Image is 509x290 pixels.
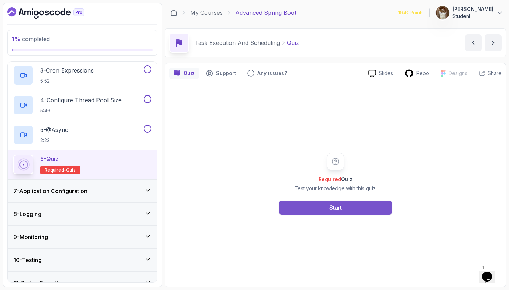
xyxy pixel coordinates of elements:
p: [PERSON_NAME] [452,6,493,13]
button: Feedback button [243,68,291,79]
button: 3-Cron Expressions5:52 [13,65,151,85]
button: 8-Logging [8,203,157,225]
button: quiz button [169,68,199,79]
button: 6-QuizRequired-quiz [13,155,151,174]
p: 3 - Cron Expressions [40,66,94,75]
span: Required- [45,167,66,173]
p: Share [488,70,502,77]
p: 5 - @Async [40,126,68,134]
button: 10-Testing [8,249,157,271]
a: Dashboard [170,9,177,16]
button: 7-Application Configuration [8,180,157,202]
p: 6 - Quiz [40,155,59,163]
h3: 11 - Spring Security [13,279,62,287]
button: user profile image[PERSON_NAME]Student [435,6,503,20]
a: Slides [363,70,399,77]
p: Student [452,13,493,20]
p: Quiz [183,70,195,77]
span: 1 % [12,35,21,42]
span: completed [12,35,50,42]
button: next content [485,34,502,51]
p: 1940 Points [398,9,424,16]
p: 5:46 [40,107,122,114]
button: 9-Monitoring [8,226,157,248]
p: Advanced Spring Boot [235,8,296,17]
p: 4 - Configure Thread Pool Size [40,96,122,104]
h2: Quiz [294,176,377,183]
p: Designs [449,70,467,77]
p: Test your knowledge with this quiz. [294,185,377,192]
button: Support button [202,68,240,79]
button: previous content [465,34,482,51]
p: Any issues? [257,70,287,77]
span: quiz [66,167,76,173]
span: Required [318,176,341,182]
button: Start [279,201,392,215]
p: Task Execution And Scheduling [195,39,280,47]
p: Support [216,70,236,77]
h3: 8 - Logging [13,210,41,218]
h3: 9 - Monitoring [13,233,48,241]
p: 2:22 [40,137,68,144]
button: 4-Configure Thread Pool Size5:46 [13,95,151,115]
h3: 7 - Application Configuration [13,187,87,195]
button: 5-@Async2:22 [13,125,151,145]
div: Start [329,203,342,212]
p: 5:52 [40,77,94,85]
button: Share [473,70,502,77]
p: Quiz [287,39,299,47]
h3: 10 - Testing [13,256,42,264]
a: My Courses [190,8,223,17]
p: Repo [416,70,429,77]
iframe: chat widget [479,262,502,283]
a: Dashboard [7,7,101,19]
img: user profile image [436,6,449,19]
p: Slides [379,70,393,77]
a: Repo [399,69,435,78]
